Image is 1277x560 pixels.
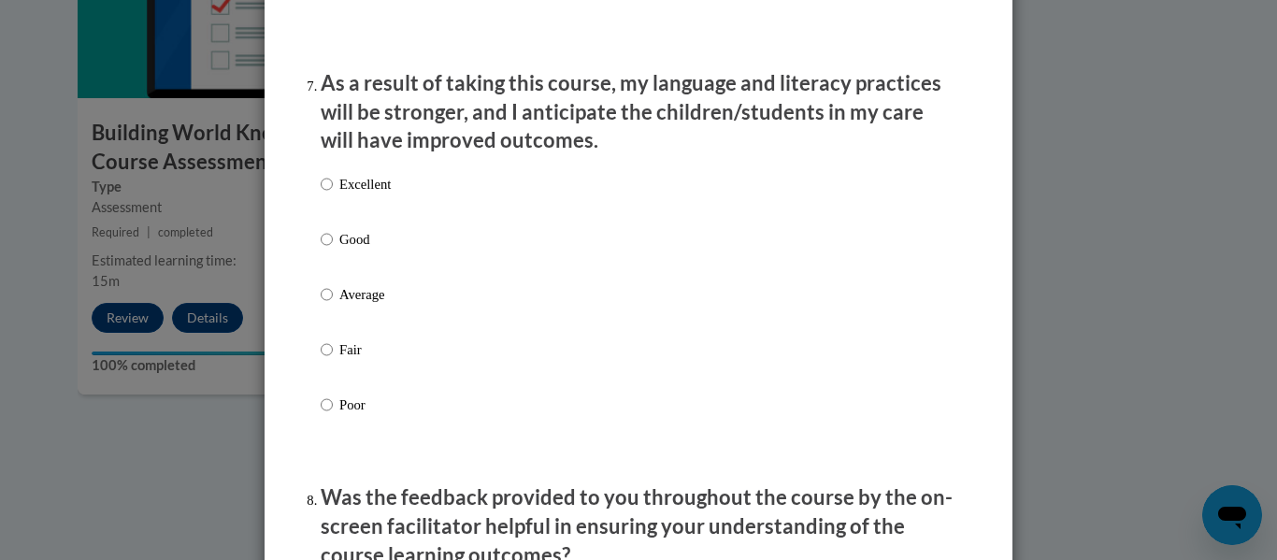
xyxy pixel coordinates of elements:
p: As a result of taking this course, my language and literacy practices will be stronger, and I ant... [321,69,956,155]
p: Fair [339,339,391,360]
input: Excellent [321,174,333,194]
p: Average [339,284,391,305]
input: Good [321,229,333,250]
p: Good [339,229,391,250]
input: Average [321,284,333,305]
input: Fair [321,339,333,360]
input: Poor [321,395,333,415]
p: Excellent [339,174,391,194]
p: Poor [339,395,391,415]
